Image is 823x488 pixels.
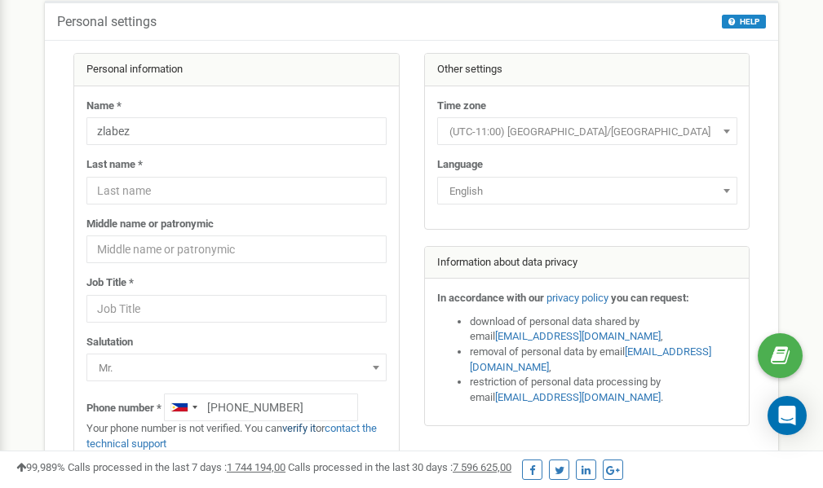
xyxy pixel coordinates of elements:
[470,375,737,405] li: restriction of personal data processing by email .
[92,357,381,380] span: Mr.
[57,15,157,29] h5: Personal settings
[437,177,737,204] span: English
[495,330,661,342] a: [EMAIL_ADDRESS][DOMAIN_NAME]
[425,247,750,279] div: Information about data privacy
[86,217,214,232] label: Middle name or patronymic
[546,292,608,304] a: privacy policy
[86,157,143,173] label: Last name *
[74,54,399,86] div: Personal information
[227,461,285,473] u: 1 744 194,00
[495,391,661,403] a: [EMAIL_ADDRESS][DOMAIN_NAME]
[470,345,737,375] li: removal of personal data by email ,
[164,393,358,421] input: +1-800-555-55-55
[86,421,387,451] p: Your phone number is not verified. You can or
[453,461,511,473] u: 7 596 625,00
[470,345,711,373] a: [EMAIL_ADDRESS][DOMAIN_NAME]
[86,117,387,145] input: Name
[437,117,737,145] span: (UTC-11:00) Pacific/Midway
[437,99,486,114] label: Time zone
[86,99,122,114] label: Name *
[282,422,316,434] a: verify it
[86,422,377,450] a: contact the technical support
[437,292,544,304] strong: In accordance with our
[443,180,732,203] span: English
[86,401,162,416] label: Phone number *
[443,121,732,143] span: (UTC-11:00) Pacific/Midway
[768,396,807,435] div: Open Intercom Messenger
[470,314,737,345] li: download of personal data shared by email ,
[86,354,387,381] span: Mr.
[86,275,134,291] label: Job Title *
[86,177,387,204] input: Last name
[16,461,65,473] span: 99,989%
[68,461,285,473] span: Calls processed in the last 7 days :
[425,54,750,86] div: Other settings
[611,292,689,304] strong: you can request:
[165,394,202,420] div: Telephone country code
[86,335,133,350] label: Salutation
[288,461,511,473] span: Calls processed in the last 30 days :
[86,235,387,263] input: Middle name or patronymic
[437,157,483,173] label: Language
[86,295,387,323] input: Job Title
[722,15,766,29] button: HELP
